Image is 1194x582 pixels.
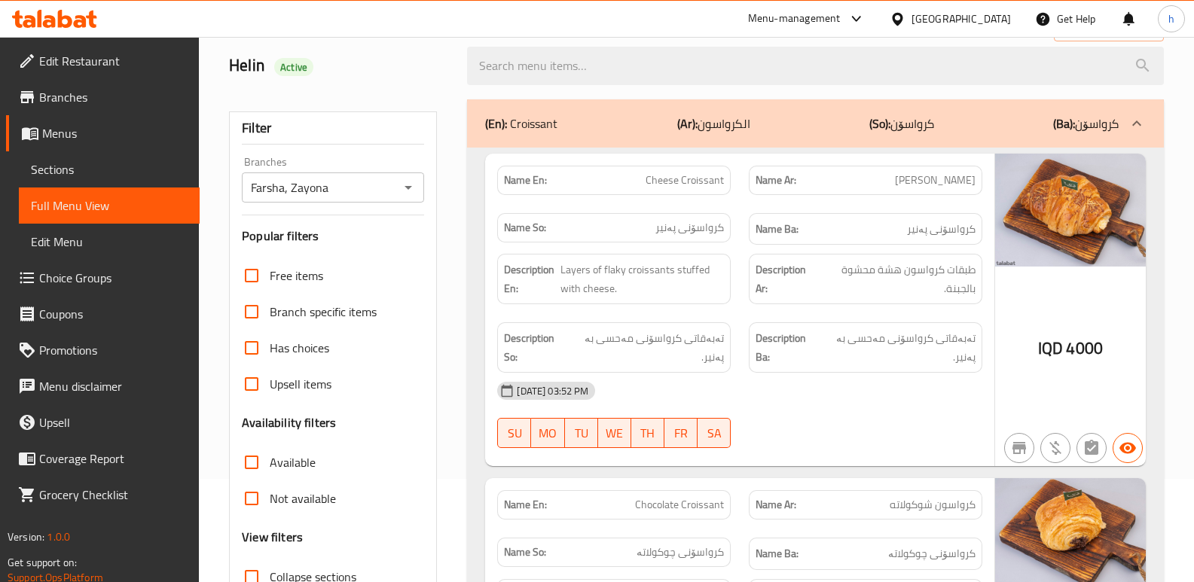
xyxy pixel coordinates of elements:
[655,220,724,236] span: کرواسۆنی پەنیر
[635,497,724,513] span: Chocolate Croissant
[6,368,200,404] a: Menu disclaimer
[31,197,188,215] span: Full Menu View
[8,553,77,572] span: Get support on:
[274,58,313,76] div: Active
[242,529,303,546] h3: View filters
[6,260,200,296] a: Choice Groups
[912,11,1011,27] div: [GEOGRAPHIC_DATA]
[637,544,724,560] span: کرواسۆنی چوکولاتە
[869,114,934,133] p: کرواسۆن
[6,440,200,477] a: Coverage Report
[242,414,336,431] h3: Availability filters
[39,486,188,504] span: Grocery Checklist
[485,112,507,135] b: (En):
[869,112,890,135] b: (So):
[756,261,816,297] strong: Description Ar:
[1053,112,1075,135] b: (Ba):
[1004,433,1034,463] button: Not branch specific item
[467,47,1164,85] input: search
[756,497,796,513] strong: Name Ar:
[19,187,200,224] a: Full Menu View
[39,413,188,431] span: Upsell
[19,224,200,260] a: Edit Menu
[704,422,725,444] span: SA
[467,99,1164,148] div: (En): Croissant(Ar):الكرواسون(So):کرواسۆن(Ba):کرواسۆن
[631,418,664,448] button: TH
[270,267,323,285] span: Free items
[748,10,841,28] div: Menu-management
[39,52,188,70] span: Edit Restaurant
[1168,11,1174,27] span: h
[677,114,750,133] p: الكرواسون
[995,154,1146,267] img: Farsha__%D9%83%D8%B1%D9%88%D8%A7%D8%B3%D9%88%D9%86_%D8%AC%D8%A8%D9%86_Marya638934621886413864.jpg
[560,261,725,297] span: Layers of flaky croissants stuffed with cheese.
[47,527,70,547] span: 1.0.0
[670,422,692,444] span: FR
[598,418,631,448] button: WE
[504,261,557,297] strong: Description En:
[31,233,188,251] span: Edit Menu
[537,422,558,444] span: MO
[504,329,566,366] strong: Description So:
[664,418,698,448] button: FR
[504,220,546,236] strong: Name So:
[497,418,531,448] button: SU
[1053,114,1119,133] p: کرواسۆن
[677,112,698,135] b: (Ar):
[511,384,594,398] span: [DATE] 03:52 PM
[39,88,188,106] span: Branches
[31,160,188,178] span: Sections
[504,172,547,188] strong: Name En:
[6,332,200,368] a: Promotions
[570,329,724,366] span: تەبەقاتی کرواسۆنی مەحسی بە پەنیر.
[504,497,547,513] strong: Name En:
[6,79,200,115] a: Branches
[274,60,313,75] span: Active
[819,261,976,297] span: طبقات كرواسون هشة محشوة بالجبنة.
[504,422,525,444] span: SU
[890,497,976,513] span: كرواسون شوكولاته
[565,418,598,448] button: TU
[270,489,336,507] span: Not available
[888,544,976,563] span: کرواسۆنی چوکولاتە
[6,43,200,79] a: Edit Restaurant
[1038,334,1063,363] span: IQD
[270,339,329,357] span: Has choices
[1066,334,1103,363] span: 4000
[571,422,592,444] span: TU
[504,544,546,560] strong: Name So:
[637,422,658,444] span: TH
[6,477,200,513] a: Grocery Checklist
[531,418,564,448] button: MO
[39,449,188,468] span: Coverage Report
[756,544,799,563] strong: Name Ba:
[242,227,424,245] h3: Popular filters
[270,303,377,321] span: Branch specific items
[398,177,419,198] button: Open
[39,341,188,359] span: Promotions
[895,172,976,188] span: [PERSON_NAME]
[822,329,976,366] span: تەبەقاتی کرواسۆنی مەحسی بە پەنیر.
[756,329,818,366] strong: Description Ba:
[6,404,200,440] a: Upsell
[270,453,316,471] span: Available
[39,305,188,323] span: Coupons
[604,422,625,444] span: WE
[19,151,200,187] a: Sections
[698,418,731,448] button: SA
[8,527,44,547] span: Version:
[39,377,188,395] span: Menu disclaimer
[39,269,188,287] span: Choice Groups
[242,112,424,145] div: Filter
[646,172,724,188] span: Cheese Croissant
[6,115,200,151] a: Menus
[756,220,799,239] strong: Name Ba:
[270,375,331,393] span: Upsell items
[229,54,449,77] h2: Helin
[6,296,200,332] a: Coupons
[42,124,188,142] span: Menus
[756,172,796,188] strong: Name Ar:
[485,114,557,133] p: Croissant
[907,220,976,239] span: کرواسۆنی پەنیر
